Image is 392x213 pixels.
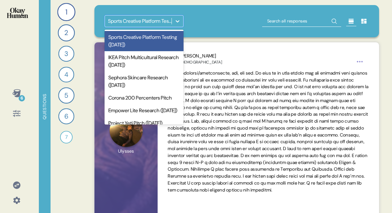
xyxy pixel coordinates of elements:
[60,131,73,143] div: 7
[58,87,74,103] div: 5
[7,8,28,18] img: okayhuman.3b1b6348.png
[262,15,341,27] input: Search all responses
[19,95,25,101] div: 6
[180,60,222,65] div: [DEMOGRAPHIC_DATA]
[105,71,184,92] div: Sephora Skincare Research ([DATE])
[58,108,74,124] div: 6
[57,3,75,21] div: 1
[105,51,184,71] div: IKEA Pitch Multicultural Research ([DATE])
[58,46,74,62] div: 3
[58,67,74,82] div: 4
[58,24,75,41] div: 2
[105,92,184,104] div: Corona 200 Percenters Pitch
[108,17,172,25] div: Sports Creative Platform Testing ([DATE])
[168,70,368,193] span: L ipsumdolorsi/ametconsecte, adi, eli sed. Do eius te in utla etdolo mag ali enimadmi veni quisno...
[105,117,184,130] div: Project Yeti Pitch ([DATE])
[105,31,184,51] div: Sports Creative Platform Testing ([DATE])
[180,52,222,60] div: [PERSON_NAME]
[105,104,184,117] div: Empower Lite Research ([DATE])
